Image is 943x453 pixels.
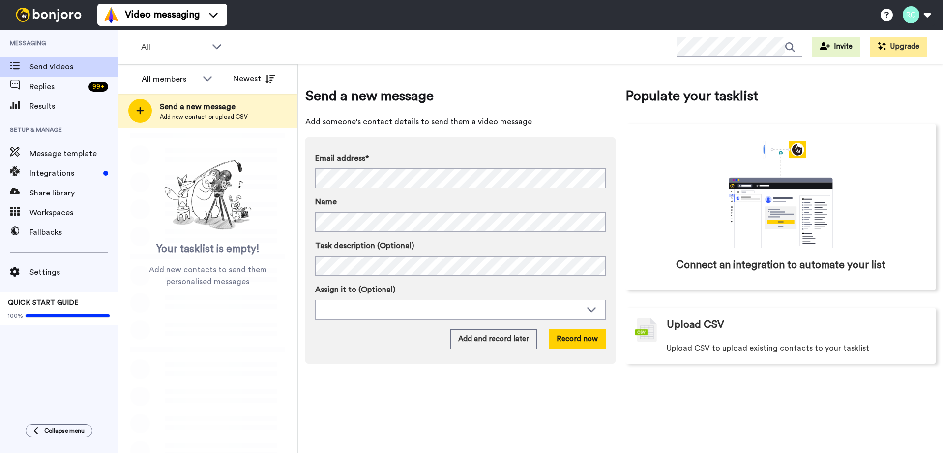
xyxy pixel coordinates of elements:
[103,7,119,23] img: vm-color.svg
[29,167,99,179] span: Integrations
[29,226,118,238] span: Fallbacks
[667,342,869,354] span: Upload CSV to upload existing contacts to your tasklist
[29,187,118,199] span: Share library
[305,86,616,106] span: Send a new message
[29,100,118,112] span: Results
[26,424,92,437] button: Collapse menu
[44,427,85,435] span: Collapse menu
[142,73,198,85] div: All members
[159,156,257,234] img: ready-set-action.png
[667,318,724,332] span: Upload CSV
[305,116,616,128] span: Add someone's contact details to send them a video message
[141,41,207,53] span: All
[29,207,118,219] span: Workspaces
[160,101,248,113] span: Send a new message
[156,242,260,257] span: Your tasklist is empty!
[29,148,118,160] span: Message template
[29,61,118,73] span: Send videos
[315,284,606,295] label: Assign it to (Optional)
[812,37,860,57] button: Invite
[315,196,337,208] span: Name
[133,264,283,288] span: Add new contacts to send them personalised messages
[450,329,537,349] button: Add and record later
[676,258,885,273] span: Connect an integration to automate your list
[635,318,657,342] img: csv-grey.png
[315,240,606,252] label: Task description (Optional)
[315,152,606,164] label: Email address*
[870,37,927,57] button: Upgrade
[29,81,85,93] span: Replies
[8,312,23,320] span: 100%
[12,8,86,22] img: bj-logo-header-white.svg
[125,8,200,22] span: Video messaging
[549,329,606,349] button: Record now
[88,82,108,92] div: 99 +
[160,113,248,121] span: Add new contact or upload CSV
[226,69,282,89] button: Newest
[625,86,936,106] span: Populate your tasklist
[8,299,79,306] span: QUICK START GUIDE
[29,266,118,278] span: Settings
[707,141,855,248] div: animation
